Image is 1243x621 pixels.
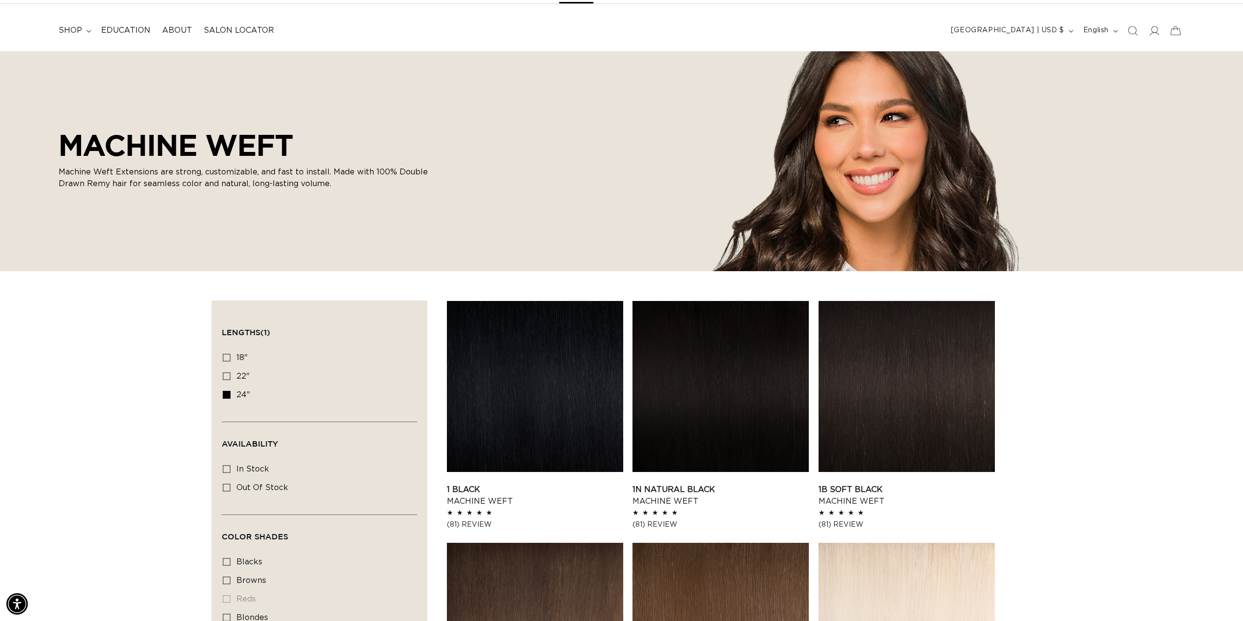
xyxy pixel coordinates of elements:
a: 1N Natural Black Machine Weft [632,484,809,507]
span: Out of stock [236,484,288,492]
p: Machine Weft Extensions are strong, customizable, and fast to install. Made with 100% Double Draw... [59,166,430,190]
span: blacks [236,558,262,566]
summary: Availability (0 selected) [222,422,417,457]
summary: Color Shades (0 selected) [222,515,417,550]
button: [GEOGRAPHIC_DATA] | USD $ [945,21,1077,40]
a: Education [95,20,156,42]
div: Accessibility Menu [6,593,28,615]
span: Color Shades [222,532,288,541]
span: 24" [236,391,250,399]
span: (1) [260,328,270,337]
span: English [1083,25,1109,36]
iframe: Chat Widget [1194,574,1243,621]
a: 1B Soft Black Machine Weft [819,484,995,507]
span: About [162,25,192,36]
a: About [156,20,198,42]
span: shop [59,25,82,36]
span: browns [236,577,266,584]
span: Lengths [222,328,270,337]
summary: Search [1122,20,1143,42]
span: 22" [236,372,250,380]
h2: MACHINE WEFT [59,128,430,162]
summary: Lengths (1 selected) [222,311,417,346]
a: Salon Locator [198,20,280,42]
span: In stock [236,465,269,473]
summary: shop [53,20,95,42]
span: 18" [236,354,248,362]
span: Availability [222,439,278,448]
span: [GEOGRAPHIC_DATA] | USD $ [951,25,1064,36]
a: 1 Black Machine Weft [447,484,623,507]
button: English [1077,21,1122,40]
span: Education [101,25,150,36]
span: Salon Locator [204,25,274,36]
